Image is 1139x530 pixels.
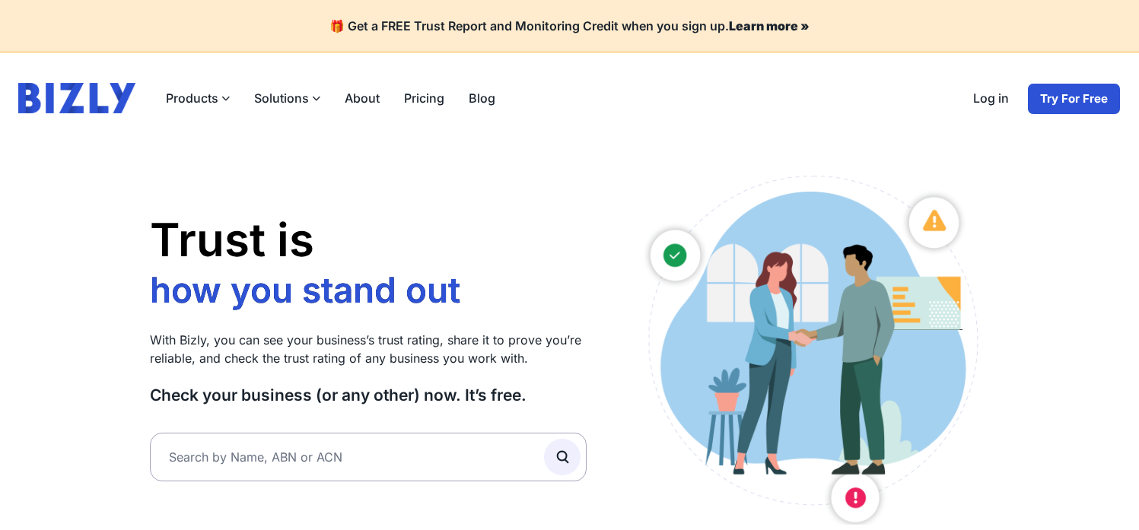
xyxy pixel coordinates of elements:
[150,268,469,313] li: how you stand out
[457,83,507,113] a: Blog
[154,83,242,113] label: Products
[150,331,587,367] p: With Bizly, you can see your business’s trust rating, share it to prove you’re reliable, and chec...
[150,386,587,405] h3: Check your business (or any other) now. It’s free.
[18,83,135,113] img: bizly_logo.svg
[392,83,457,113] a: Pricing
[242,83,332,113] label: Solutions
[961,83,1021,115] a: Log in
[1027,83,1121,115] a: Try For Free
[18,18,1121,33] h4: 🎁 Get a FREE Trust Report and Monitoring Credit when you sign up.
[332,83,392,113] a: About
[150,212,314,267] span: Trust is
[150,313,469,357] li: who you work with
[729,18,810,33] a: Learn more »
[150,433,587,481] input: Search by Name, ABN or ACN
[632,168,989,525] img: Australian small business owners illustration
